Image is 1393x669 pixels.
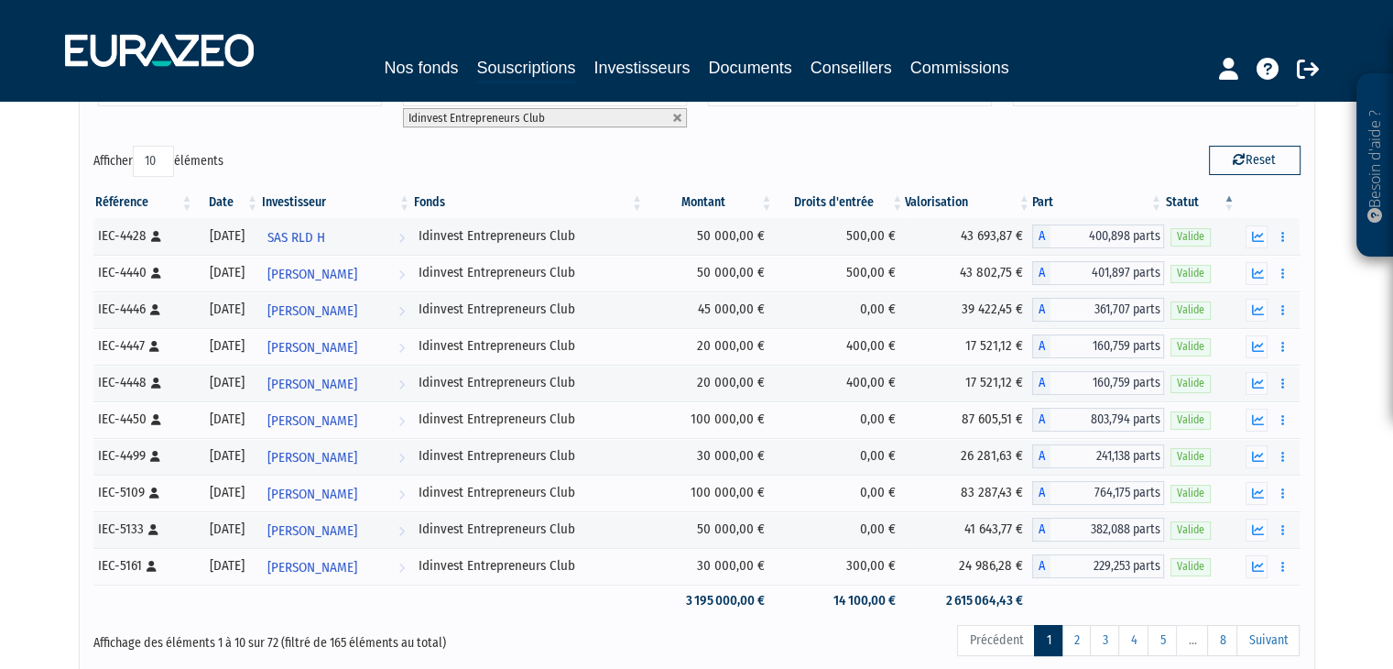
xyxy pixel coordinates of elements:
[1032,298,1050,322] span: A
[811,55,892,81] a: Conseillers
[98,483,189,502] div: IEC-5109
[147,561,157,572] i: [Français] Personne physique
[260,218,412,255] a: SAS RLD H
[1032,187,1164,218] th: Part: activer pour trier la colonne par ordre croissant
[1032,298,1164,322] div: A - Idinvest Entrepreneurs Club
[98,300,189,319] div: IEC-4446
[1032,371,1164,395] div: A - Idinvest Entrepreneurs Club
[267,331,357,365] span: [PERSON_NAME]
[905,548,1032,585] td: 24 986,28 €
[260,401,412,438] a: [PERSON_NAME]
[1032,225,1050,248] span: A
[398,551,405,585] i: Voir l'investisseur
[774,255,905,291] td: 500,00 €
[1209,146,1300,175] button: Reset
[260,511,412,548] a: [PERSON_NAME]
[1050,334,1164,358] span: 160,759 parts
[267,404,357,438] span: [PERSON_NAME]
[148,524,158,535] i: [Français] Personne physique
[260,548,412,585] a: [PERSON_NAME]
[1118,625,1148,656] a: 4
[419,446,638,466] div: Idinvest Entrepreneurs Club
[645,328,774,365] td: 20 000,00 €
[267,477,357,511] span: [PERSON_NAME]
[1032,444,1164,468] div: A - Idinvest Entrepreneurs Club
[398,367,405,401] i: Voir l'investisseur
[267,441,357,475] span: [PERSON_NAME]
[267,221,325,255] span: SAS RLD H
[905,291,1032,328] td: 39 422,45 €
[1365,83,1386,248] p: Besoin d'aide ?
[398,331,405,365] i: Voir l'investisseur
[267,258,357,291] span: [PERSON_NAME]
[419,226,638,246] div: Idinvest Entrepreneurs Club
[65,34,254,67] img: 1732889491-logotype_eurazeo_blanc_rvb.png
[1032,334,1164,358] div: A - Idinvest Entrepreneurs Club
[1170,265,1211,282] span: Valide
[260,438,412,475] a: [PERSON_NAME]
[905,365,1032,401] td: 17 521,12 €
[1032,518,1164,542] div: A - Idinvest Entrepreneurs Club
[150,451,160,462] i: [Français] Personne physique
[98,373,189,392] div: IEC-4448
[201,226,254,246] div: [DATE]
[93,187,195,218] th: Référence : activer pour trier la colonne par ordre croissant
[419,263,638,282] div: Idinvest Entrepreneurs Club
[1032,518,1050,542] span: A
[151,414,161,425] i: [Français] Personne physique
[267,514,357,548] span: [PERSON_NAME]
[905,401,1032,438] td: 87 605,51 €
[201,263,254,282] div: [DATE]
[645,255,774,291] td: 50 000,00 €
[201,373,254,392] div: [DATE]
[905,187,1032,218] th: Valorisation: activer pour trier la colonne par ordre croissant
[1170,448,1211,466] span: Valide
[905,255,1032,291] td: 43 802,75 €
[774,187,905,218] th: Droits d'entrée: activer pour trier la colonne par ordre croissant
[98,556,189,576] div: IEC-5161
[201,446,254,466] div: [DATE]
[1170,228,1211,246] span: Valide
[774,475,905,511] td: 0,00 €
[645,365,774,401] td: 20 000,00 €
[593,55,690,81] a: Investisseurs
[151,378,161,389] i: [Français] Personne physique
[905,218,1032,255] td: 43 693,87 €
[1032,554,1164,578] div: A - Idinvest Entrepreneurs Club
[1032,334,1050,358] span: A
[98,226,189,246] div: IEC-4428
[1032,408,1164,432] div: A - Idinvest Entrepreneurs Club
[408,111,545,125] span: Idinvest Entrepreneurs Club
[98,263,189,282] div: IEC-4440
[1170,411,1211,429] span: Valide
[774,548,905,585] td: 300,00 €
[905,438,1032,475] td: 26 281,63 €
[201,300,254,319] div: [DATE]
[1170,302,1211,319] span: Valide
[260,328,412,365] a: [PERSON_NAME]
[201,520,254,539] div: [DATE]
[1170,375,1211,392] span: Valide
[1032,408,1050,432] span: A
[774,585,905,617] td: 14 100,00 €
[398,441,405,475] i: Voir l'investisseur
[419,483,638,502] div: Idinvest Entrepreneurs Club
[419,520,638,539] div: Idinvest Entrepreneurs Club
[419,556,638,576] div: Idinvest Entrepreneurs Club
[1170,338,1211,356] span: Valide
[1032,481,1050,505] span: A
[398,404,405,438] i: Voir l'investisseur
[412,187,645,218] th: Fonds: activer pour trier la colonne par ordre croissant
[398,258,405,291] i: Voir l'investisseur
[1090,625,1119,656] a: 3
[1050,225,1164,248] span: 400,898 parts
[133,146,174,177] select: Afficheréléments
[419,336,638,356] div: Idinvest Entrepreneurs Club
[149,488,159,499] i: [Français] Personne physique
[645,511,774,548] td: 50 000,00 €
[1236,625,1300,656] a: Suivant
[398,294,405,328] i: Voir l'investisseur
[260,365,412,401] a: [PERSON_NAME]
[1032,225,1164,248] div: A - Idinvest Entrepreneurs Club
[774,328,905,365] td: 400,00 €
